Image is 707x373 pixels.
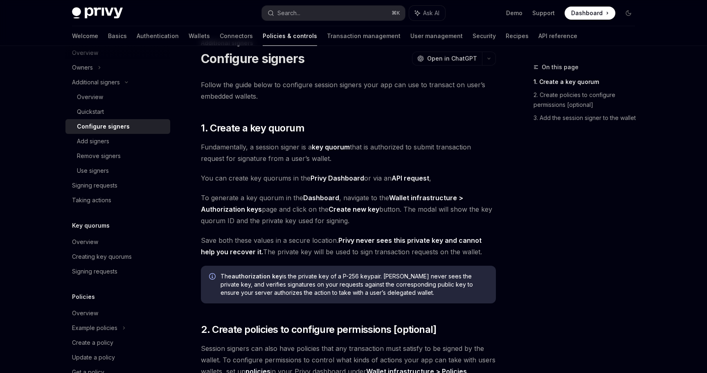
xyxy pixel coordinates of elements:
a: 1. Create a key quorum [534,75,642,88]
a: Recipes [506,26,529,46]
a: Add signers [65,134,170,149]
span: The is the private key of a P-256 keypair. [PERSON_NAME] never sees the private key, and verifies... [221,272,488,297]
a: API reference [538,26,577,46]
a: Support [532,9,555,17]
span: Follow the guide below to configure session signers your app can use to transact on user’s embedd... [201,79,496,102]
span: Ask AI [423,9,439,17]
strong: Create new key [329,205,379,213]
button: Ask AI [409,6,445,20]
a: Security [473,26,496,46]
div: Update a policy [72,353,115,362]
svg: Info [209,273,217,281]
a: Basics [108,26,127,46]
h1: Configure signers [201,51,304,66]
button: Toggle dark mode [622,7,635,20]
a: Overview [65,306,170,321]
a: Overview [65,90,170,104]
a: Demo [506,9,522,17]
a: Connectors [220,26,253,46]
button: Open in ChatGPT [412,52,482,66]
div: Overview [77,92,103,102]
div: Creating key quorums [72,252,132,262]
a: Authentication [137,26,179,46]
div: Configure signers [77,122,130,131]
a: Welcome [72,26,98,46]
a: Wallets [189,26,210,46]
div: Quickstart [77,107,104,117]
span: Fundamentally, a session signer is a that is authorized to submit transaction request for signatu... [201,141,496,164]
span: Save both these values in a secure location. The private key will be used to sign transaction req... [201,235,496,258]
a: Signing requests [65,264,170,279]
div: Owners [72,63,93,72]
span: Dashboard [571,9,603,17]
a: Update a policy [65,350,170,365]
div: Overview [72,237,98,247]
a: Dashboard [303,194,339,202]
div: Use signers [77,166,109,176]
div: Signing requests [72,267,117,276]
span: To generate a key quorum in the , navigate to the page and click on the button. The modal will sh... [201,192,496,226]
div: Signing requests [72,181,117,190]
a: Privy Dashboard [311,174,364,183]
a: Creating key quorums [65,249,170,264]
strong: Privy never sees this private key and cannot help you recover it. [201,236,482,256]
strong: authorization key [232,273,282,280]
a: Policies & controls [263,26,317,46]
a: Use signers [65,163,170,178]
a: Remove signers [65,149,170,163]
div: Example policies [72,323,117,333]
div: Create a policy [72,338,113,348]
div: Search... [277,8,300,18]
a: 2. Create policies to configure permissions [optional] [534,88,642,111]
span: 1. Create a key quorum [201,122,304,135]
img: dark logo [72,7,123,19]
a: Create a policy [65,335,170,350]
a: Taking actions [65,193,170,208]
div: Add signers [77,136,109,146]
div: Overview [72,308,98,318]
a: User management [410,26,463,46]
a: Dashboard [565,7,615,20]
span: You can create key quorums in the or via an , [201,172,496,184]
a: Transaction management [327,26,401,46]
span: On this page [542,62,579,72]
div: Remove signers [77,151,121,161]
a: key quorum [312,143,350,151]
div: Additional signers [72,77,120,87]
h5: Key quorums [72,221,110,231]
a: API request [392,174,429,183]
a: 3. Add the session signer to the wallet [534,111,642,124]
a: Quickstart [65,104,170,119]
span: Open in ChatGPT [427,54,477,63]
h5: Policies [72,292,95,302]
button: Search...⌘K [262,6,405,20]
span: ⌘ K [392,10,400,16]
div: Taking actions [72,195,111,205]
span: 2. Create policies to configure permissions [optional] [201,323,437,336]
a: Configure signers [65,119,170,134]
a: Signing requests [65,178,170,193]
a: Overview [65,235,170,249]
